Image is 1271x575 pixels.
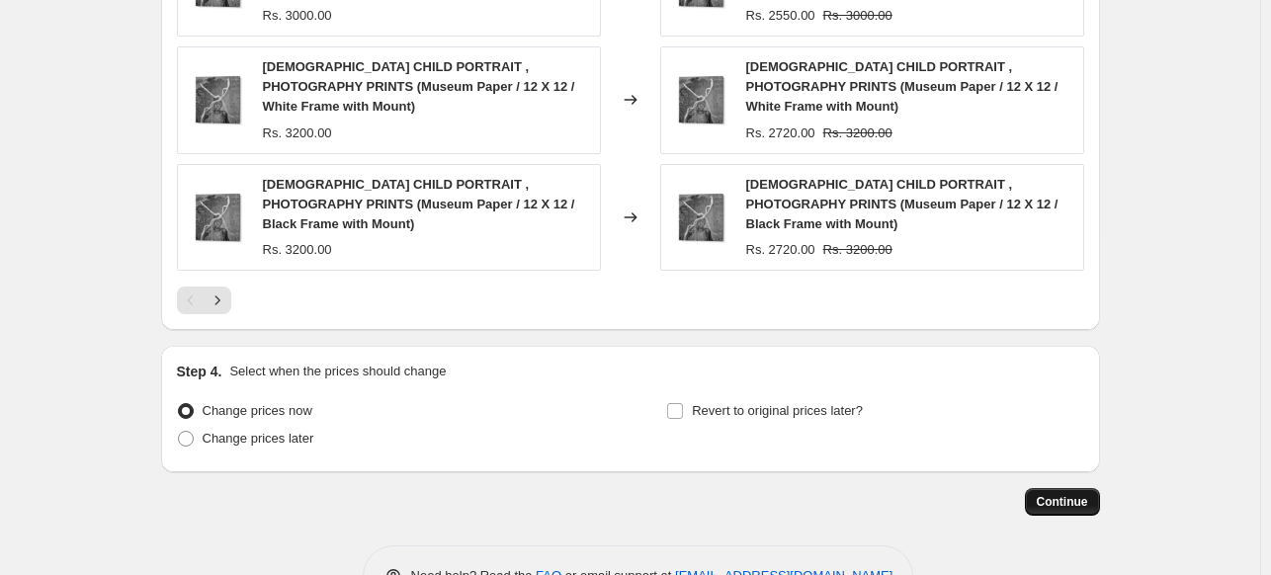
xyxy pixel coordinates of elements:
img: gallerywrap-resized_ceb0460d-9b3f-41f3-bec5-63ae866375b9_80x.jpg [671,70,730,129]
span: [DEMOGRAPHIC_DATA] CHILD PORTRAIT , PHOTOGRAPHY PRINTS (Museum Paper / 12 X 12 / Black Frame with... [263,177,575,231]
img: gallerywrap-resized_ceb0460d-9b3f-41f3-bec5-63ae866375b9_80x.jpg [188,70,247,129]
span: Continue [1037,494,1088,510]
button: Next [204,287,231,314]
div: Rs. 3000.00 [263,6,332,26]
p: Select when the prices should change [229,362,446,381]
nav: Pagination [177,287,231,314]
h2: Step 4. [177,362,222,381]
button: Continue [1025,488,1100,516]
div: Rs. 2720.00 [746,240,815,260]
span: [DEMOGRAPHIC_DATA] CHILD PORTRAIT , PHOTOGRAPHY PRINTS (Museum Paper / 12 X 12 / White Frame with... [746,59,1059,114]
strike: Rs. 3000.00 [823,6,892,26]
div: Rs. 3200.00 [263,240,332,260]
span: [DEMOGRAPHIC_DATA] CHILD PORTRAIT , PHOTOGRAPHY PRINTS (Museum Paper / 12 X 12 / White Frame with... [263,59,575,114]
strike: Rs. 3200.00 [823,240,892,260]
span: Revert to original prices later? [692,403,863,418]
div: Rs. 2720.00 [746,123,815,143]
div: Rs. 2550.00 [746,6,815,26]
img: gallerywrap-resized_ceb0460d-9b3f-41f3-bec5-63ae866375b9_80x.jpg [671,188,730,247]
span: [DEMOGRAPHIC_DATA] CHILD PORTRAIT , PHOTOGRAPHY PRINTS (Museum Paper / 12 X 12 / Black Frame with... [746,177,1059,231]
span: Change prices later [203,431,314,446]
span: Change prices now [203,403,312,418]
img: gallerywrap-resized_ceb0460d-9b3f-41f3-bec5-63ae866375b9_80x.jpg [188,188,247,247]
strike: Rs. 3200.00 [823,123,892,143]
div: Rs. 3200.00 [263,123,332,143]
